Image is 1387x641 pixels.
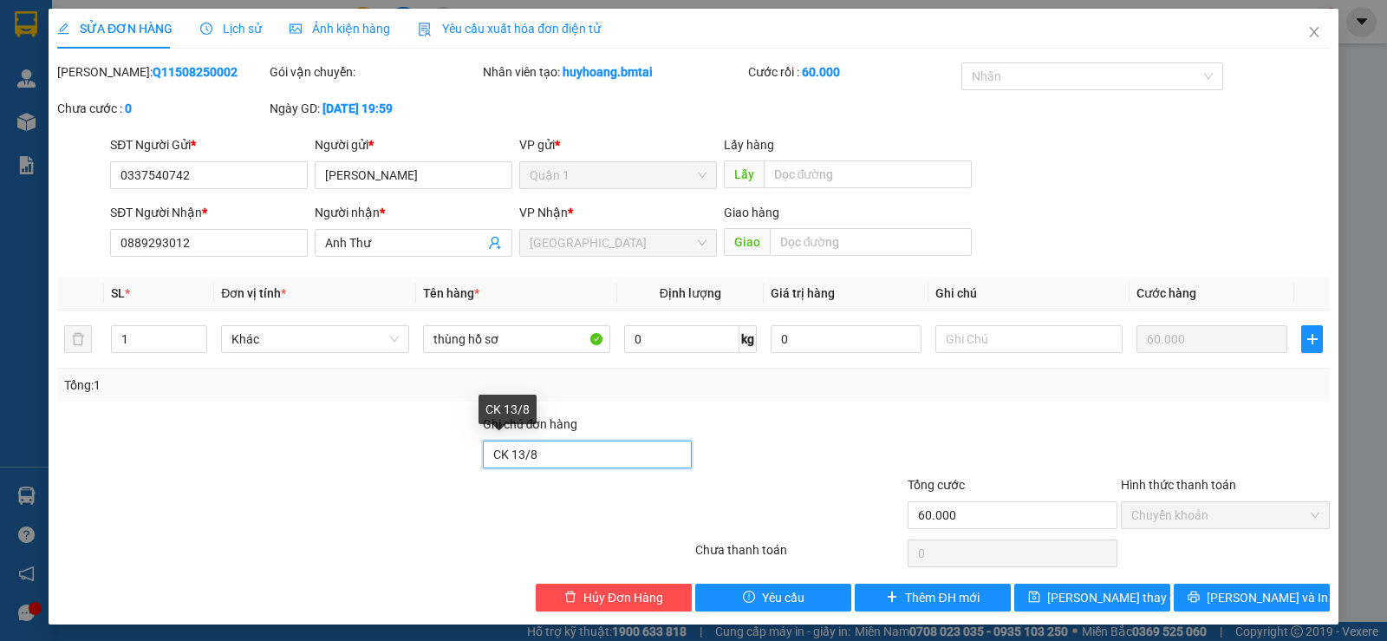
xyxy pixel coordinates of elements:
[57,99,266,118] div: Chưa cước :
[483,62,746,82] div: Nhân viên tạo:
[64,376,537,395] div: Tổng: 1
[418,22,601,36] span: Yêu cầu xuất hóa đơn điện tử
[1290,9,1338,57] button: Close
[231,326,398,352] span: Khác
[695,584,851,612] button: exclamation-circleYêu cầu
[1174,584,1330,612] button: printer[PERSON_NAME] và In
[693,540,906,571] div: Chưa thanh toán
[1014,584,1170,612] button: save[PERSON_NAME] thay đổi
[488,236,502,250] span: user-add
[322,101,393,115] b: [DATE] 19:59
[660,286,721,300] span: Định lượng
[724,138,774,152] span: Lấy hàng
[423,325,610,353] input: VD: Bàn, Ghế
[536,584,692,612] button: deleteHủy Đơn Hàng
[1307,25,1321,39] span: close
[908,478,965,492] span: Tổng cước
[855,584,1011,612] button: plusThêm ĐH mới
[519,135,717,154] div: VP gửi
[64,325,92,353] button: delete
[111,286,125,300] span: SL
[802,65,840,79] b: 60.000
[270,62,479,82] div: Gói vận chuyển:
[315,135,512,154] div: Người gửi
[1136,286,1196,300] span: Cước hàng
[315,203,512,222] div: Người nhận
[748,62,957,82] div: Cước rồi :
[764,160,973,188] input: Dọc đường
[770,228,973,256] input: Dọc đường
[771,286,835,300] span: Giá trị hàng
[290,22,390,36] span: Ảnh kiện hàng
[479,395,537,424] div: CK 13/8
[563,65,653,79] b: huyhoang.bmtai
[483,441,692,468] input: Ghi chú đơn hàng
[886,591,898,605] span: plus
[153,65,238,79] b: Q11508250002
[519,206,568,219] span: VP Nhận
[1207,588,1328,607] span: [PERSON_NAME] và In
[1301,325,1323,353] button: plus
[928,277,1130,311] th: Ghi chú
[724,160,764,188] span: Lấy
[418,23,432,36] img: icon
[1302,332,1322,346] span: plus
[1131,502,1319,528] span: Chuyển khoản
[110,203,308,222] div: SĐT Người Nhận
[200,22,262,36] span: Lịch sử
[110,135,308,154] div: SĐT Người Gửi
[743,591,755,605] span: exclamation-circle
[905,588,979,607] span: Thêm ĐH mới
[57,23,69,35] span: edit
[57,62,266,82] div: [PERSON_NAME]:
[762,588,804,607] span: Yêu cầu
[739,325,757,353] span: kg
[221,286,286,300] span: Đơn vị tính
[724,206,779,219] span: Giao hàng
[1047,588,1186,607] span: [PERSON_NAME] thay đổi
[125,101,132,115] b: 0
[1121,478,1236,492] label: Hình thức thanh toán
[1188,591,1200,605] span: printer
[724,228,770,256] span: Giao
[423,286,479,300] span: Tên hàng
[1028,591,1040,605] span: save
[935,325,1123,353] input: Ghi Chú
[270,99,479,118] div: Ngày GD:
[530,162,707,188] span: Quận 1
[57,22,173,36] span: SỬA ĐƠN HÀNG
[290,23,302,35] span: picture
[530,230,707,256] span: Nha Trang
[583,588,663,607] span: Hủy Đơn Hàng
[1136,325,1287,353] input: 0
[200,23,212,35] span: clock-circle
[564,591,576,605] span: delete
